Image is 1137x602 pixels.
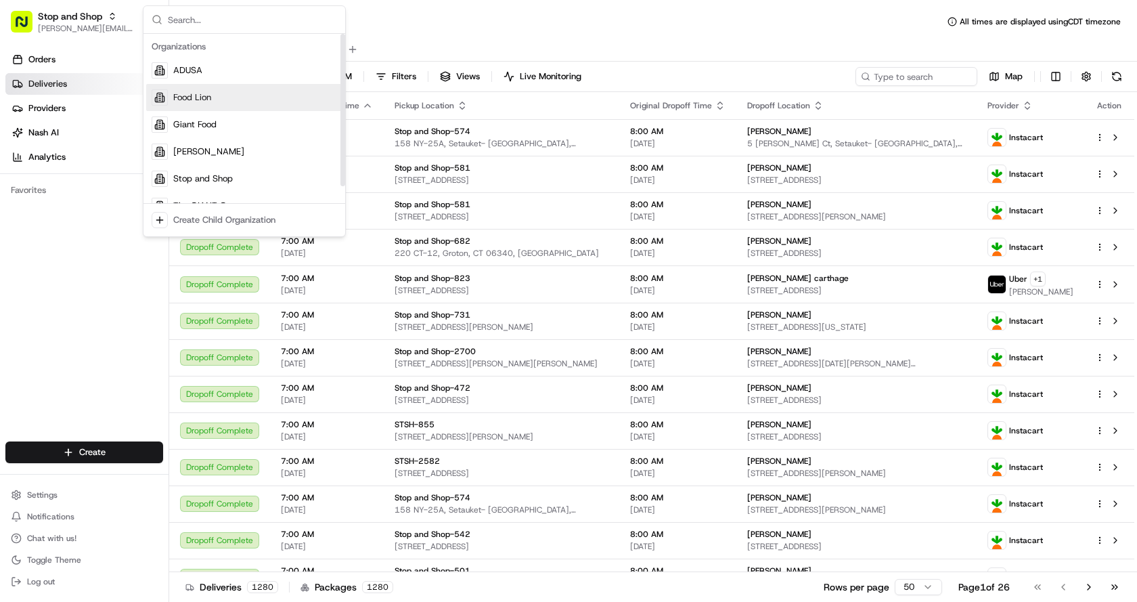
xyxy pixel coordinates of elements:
span: [DATE] [281,431,373,442]
span: 8:00 AM [630,383,726,393]
span: 7:00 AM [281,309,373,320]
span: [PERSON_NAME] [747,236,811,246]
span: STSH-2582 [395,456,440,467]
span: [DATE] [630,285,726,296]
span: 158 NY-25A, Setauket- [GEOGRAPHIC_DATA], [GEOGRAPHIC_DATA] 11733, [GEOGRAPHIC_DATA] [395,504,608,515]
button: Refresh [1107,67,1126,86]
span: Stop and Shop-731 [395,309,470,320]
a: Powered byPylon [95,229,164,240]
a: Nash AI [5,122,169,144]
div: Favorites [5,179,163,201]
div: Start new chat [46,129,222,143]
span: 8:00 AM [630,529,726,540]
span: Knowledge Base [27,196,104,210]
img: Nash [14,14,41,41]
span: Instacart [1009,425,1043,436]
span: Stop and Shop [173,173,233,185]
span: Deliveries [28,78,67,90]
span: [STREET_ADDRESS] [395,395,608,406]
span: [PERSON_NAME] [747,199,811,210]
span: STSH-855 [395,419,434,430]
span: 8:00 AM [630,273,726,284]
a: 💻API Documentation [109,191,223,215]
span: [DATE] [630,138,726,149]
span: [STREET_ADDRESS] [747,248,966,259]
span: 7:00 AM [281,383,373,393]
img: profile_instacart_ahold_partner.png [988,165,1006,183]
span: [STREET_ADDRESS] [395,468,608,479]
div: Action [1095,100,1123,111]
span: Instacart [1009,389,1043,400]
div: Organizations [146,37,342,57]
span: [DATE] [630,211,726,222]
span: [PERSON_NAME] [1009,286,1073,297]
div: Create Child Organization [173,214,275,226]
div: Deliveries [185,580,278,594]
span: [STREET_ADDRESS][DATE][PERSON_NAME][PERSON_NAME] [747,358,966,369]
span: Settings [27,490,58,500]
span: 8:00 AM [630,492,726,503]
span: Chat with us! [27,533,76,544]
a: Orders [5,49,169,70]
div: Packages [300,580,393,594]
span: 220 CT-12, Groton, CT 06340, [GEOGRAPHIC_DATA] [395,248,608,259]
button: Live Monitoring [497,67,587,86]
span: Orders [28,53,55,66]
span: Stop and Shop-542 [395,529,470,540]
span: [STREET_ADDRESS][US_STATE] [747,322,966,332]
span: 8:00 AM [630,419,726,430]
input: Type to search [855,67,977,86]
span: ADUSA [173,64,202,77]
span: 7:00 AM [281,346,373,357]
div: 1280 [362,581,393,593]
span: Instacart [1009,352,1043,363]
button: Filters [370,67,422,86]
span: [STREET_ADDRESS] [747,541,966,552]
div: 💻 [114,198,125,209]
span: [STREET_ADDRESS] [395,285,608,296]
span: Analytics [28,151,66,163]
span: Instacart [1009,169,1043,179]
input: Search... [168,6,337,33]
span: 7:00 AM [281,529,373,540]
span: 7:00 AM [281,236,373,246]
span: [DATE] [630,431,726,442]
span: [STREET_ADDRESS] [395,211,608,222]
span: 8:00 AM [630,309,726,320]
span: [DATE] [281,504,373,515]
span: Stop and Shop-574 [395,492,470,503]
span: Stop and Shop-682 [395,236,470,246]
span: Dropoff Location [747,100,810,111]
span: [PERSON_NAME] [747,529,811,540]
button: Log out [5,572,163,591]
span: Nash AI [28,127,59,139]
span: [STREET_ADDRESS][PERSON_NAME] [395,431,608,442]
span: [PERSON_NAME] [747,309,811,320]
span: Instacart [1009,535,1043,546]
span: [DATE] [281,322,373,332]
span: Original Dropoff Time [630,100,712,111]
span: Log out [27,576,55,587]
span: [STREET_ADDRESS][PERSON_NAME] [395,322,608,332]
span: 8:00 AM [630,199,726,210]
span: [PERSON_NAME] [747,126,811,137]
span: [STREET_ADDRESS] [747,175,966,186]
span: The GIANT Company [173,200,259,212]
span: Views [456,70,480,83]
span: [STREET_ADDRESS][PERSON_NAME] [747,504,966,515]
span: [PERSON_NAME] [747,346,811,357]
p: Rows per page [824,580,889,594]
img: profile_uber_ahold_partner.png [988,276,1006,293]
span: [PERSON_NAME][EMAIL_ADDRESS][PERSON_NAME][DOMAIN_NAME] [38,23,135,34]
span: Provider [987,100,1019,111]
span: Stop and Shop-472 [395,383,470,393]
button: Start new chat [230,133,246,150]
img: profile_instacart_ahold_partner.png [988,385,1006,403]
img: profile_instacart_ahold_partner.png [988,312,1006,330]
span: Pickup Location [395,100,454,111]
img: profile_instacart_ahold_partner.png [988,458,1006,476]
span: Instacart [1009,316,1043,326]
span: Instacart [1009,498,1043,509]
img: profile_instacart_ahold_partner.png [988,238,1006,256]
span: Instacart [1009,132,1043,143]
